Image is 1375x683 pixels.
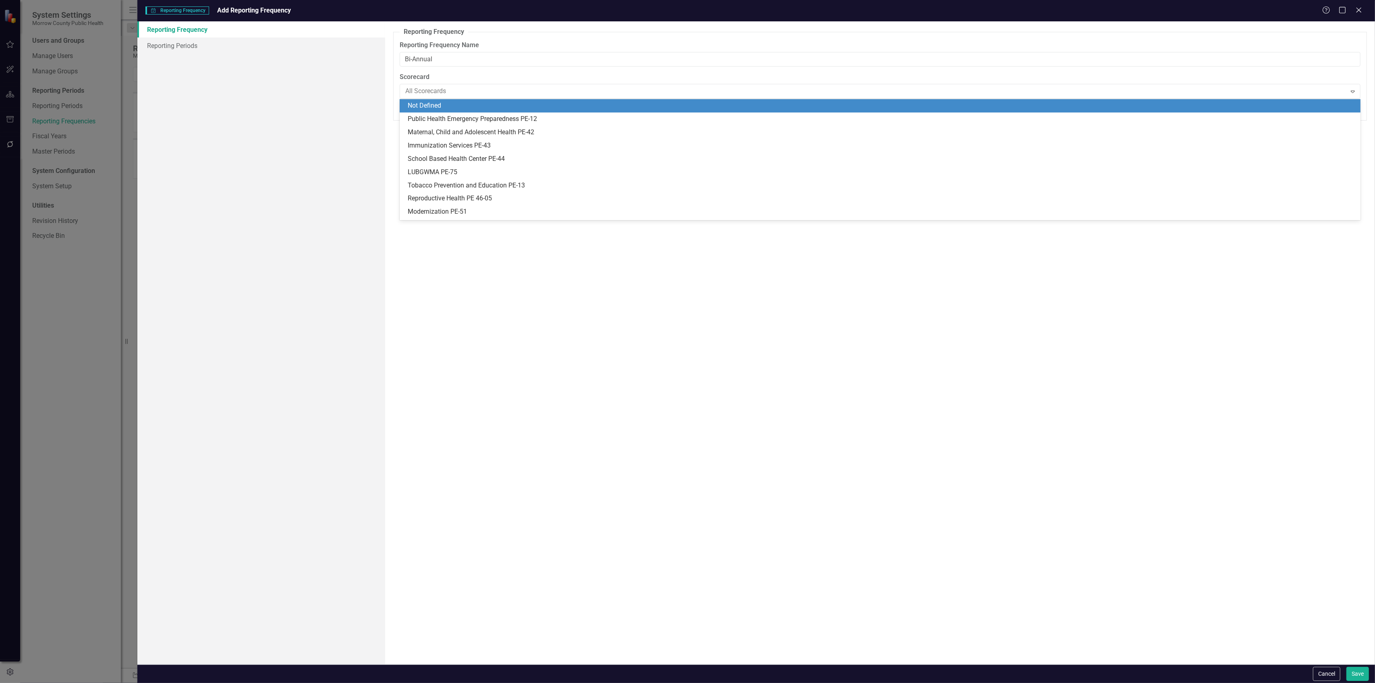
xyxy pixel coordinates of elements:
div: Immunization Services PE-43 [408,141,1356,150]
div: Reproductive Health PE 46-05 [408,194,1356,203]
div: School Based Health Center PE-44 [408,154,1356,164]
span: Add Reporting Frequency [217,6,291,14]
div: LUBGWMA PE-75 [408,168,1356,177]
div: Tobacco Prevention and Education PE-13 [408,181,1356,190]
label: Reporting Frequency Name [400,41,1360,50]
legend: Reporting Frequency [400,27,468,37]
button: Save [1346,667,1369,681]
label: Scorecard [400,73,1360,82]
div: Maternal, Child and Adolescent Health PE-42 [408,128,1356,137]
div: Public Health Emergency Preparedness PE-12 [408,115,1356,124]
a: Reporting Periods [137,37,385,54]
div: Not Defined [408,101,1356,110]
a: Reporting Frequency [137,21,385,37]
div: Modernization PE-51 [408,207,1356,217]
span: Reporting Frequency [145,6,209,15]
button: Cancel [1313,667,1340,681]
